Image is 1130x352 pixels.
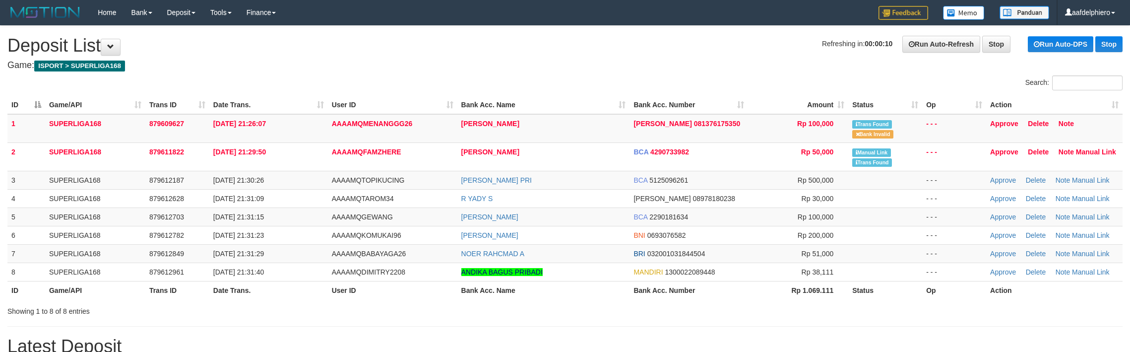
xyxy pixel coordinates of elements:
td: - - - [922,244,986,263]
a: Approve [990,213,1016,221]
td: SUPERLIGA168 [45,208,145,226]
td: SUPERLIGA168 [45,189,145,208]
td: - - - [922,142,986,171]
a: Note [1056,195,1070,203]
td: - - - [922,226,986,244]
span: BCA [633,213,647,221]
a: Delete [1026,176,1046,184]
a: Delete [1026,268,1046,276]
th: ID: activate to sort column descending [7,96,45,114]
a: NOER RAHCMAD A [461,250,525,258]
span: 879612849 [149,250,184,258]
span: Similar transaction found [852,158,892,167]
a: Manual Link [1072,250,1110,258]
span: Copy 08978180238 to clipboard [692,195,735,203]
a: Run Auto-DPS [1028,36,1093,52]
a: Delete [1026,213,1046,221]
span: MANDIRI [633,268,663,276]
td: SUPERLIGA168 [45,226,145,244]
th: Bank Acc. Number [629,281,748,299]
a: Note [1056,176,1070,184]
span: Copy 032001031844504 to clipboard [647,250,705,258]
th: Action: activate to sort column ascending [986,96,1123,114]
a: Stop [1095,36,1123,52]
a: Approve [990,148,1018,156]
a: ANDIKA BAGUS PRIBADI [461,268,543,276]
span: Copy 4290733982 to clipboard [650,148,689,156]
span: AAAAMQFAMZHERE [332,148,401,156]
a: Stop [982,36,1010,53]
th: Rp 1.069.111 [748,281,848,299]
th: User ID: activate to sort column ascending [328,96,457,114]
span: [PERSON_NAME] [633,120,691,128]
th: Game/API: activate to sort column ascending [45,96,145,114]
strong: 00:00:10 [865,40,892,48]
th: Status [848,281,922,299]
span: [DATE] 21:31:09 [213,195,264,203]
label: Search: [1025,75,1123,90]
a: Manual Link [1072,195,1110,203]
td: 2 [7,142,45,171]
td: SUPERLIGA168 [45,244,145,263]
td: SUPERLIGA168 [45,263,145,281]
span: AAAAMQDIMITRY2208 [332,268,405,276]
span: Rp 38,111 [802,268,834,276]
a: Delete [1026,250,1046,258]
a: Manual Link [1072,231,1110,239]
a: Approve [990,176,1016,184]
span: Copy 081376175350 to clipboard [694,120,740,128]
th: Op: activate to sort column ascending [922,96,986,114]
span: [DATE] 21:31:29 [213,250,264,258]
td: 6 [7,226,45,244]
a: Approve [990,120,1018,128]
img: panduan.png [1000,6,1049,19]
span: AAAAMQTAROM34 [332,195,394,203]
a: Delete [1028,120,1049,128]
a: [PERSON_NAME] [461,148,519,156]
span: [PERSON_NAME] [633,195,691,203]
th: Date Trans.: activate to sort column ascending [209,96,328,114]
a: Note [1056,250,1070,258]
div: Showing 1 to 8 of 8 entries [7,302,463,316]
a: Note [1059,148,1074,156]
a: Approve [990,195,1016,203]
th: Trans ID: activate to sort column ascending [145,96,209,114]
td: 1 [7,114,45,143]
span: Copy 1300022089448 to clipboard [665,268,715,276]
img: Feedback.jpg [879,6,928,20]
th: Date Trans. [209,281,328,299]
a: Approve [990,250,1016,258]
th: Status: activate to sort column ascending [848,96,922,114]
th: Amount: activate to sort column ascending [748,96,848,114]
span: Rp 100,000 [798,213,833,221]
a: Note [1056,268,1070,276]
a: Note [1056,213,1070,221]
span: Rp 100,000 [797,120,833,128]
span: Rp 500,000 [798,176,833,184]
td: 8 [7,263,45,281]
span: 879612782 [149,231,184,239]
a: Delete [1026,231,1046,239]
th: User ID [328,281,457,299]
span: [DATE] 21:31:23 [213,231,264,239]
span: 879612187 [149,176,184,184]
span: AAAAMQBABAYAGA26 [332,250,406,258]
a: Delete [1026,195,1046,203]
td: - - - [922,114,986,143]
h1: Deposit List [7,36,1123,56]
th: Bank Acc. Name: activate to sort column ascending [457,96,630,114]
a: Approve [990,268,1016,276]
td: 5 [7,208,45,226]
td: SUPERLIGA168 [45,114,145,143]
a: Manual Link [1072,268,1110,276]
span: AAAAMQMENANGGG26 [332,120,413,128]
span: [DATE] 21:31:15 [213,213,264,221]
a: Delete [1028,148,1049,156]
span: AAAAMQTOPIKUCING [332,176,405,184]
td: 3 [7,171,45,189]
span: Copy 0693076582 to clipboard [647,231,686,239]
td: SUPERLIGA168 [45,171,145,189]
span: 879611822 [149,148,184,156]
span: AAAAMQGEWANG [332,213,393,221]
th: Op [922,281,986,299]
